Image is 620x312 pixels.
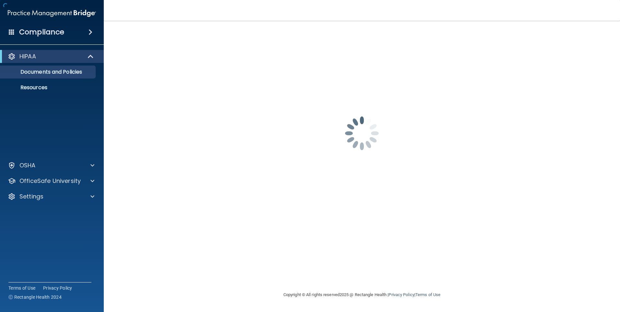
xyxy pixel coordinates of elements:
[19,177,81,185] p: OfficeSafe University
[19,28,64,37] h4: Compliance
[8,285,35,291] a: Terms of Use
[329,101,394,166] img: spinner.e123f6fc.gif
[244,284,480,305] div: Copyright © All rights reserved 2025 @ Rectangle Health | |
[19,162,36,169] p: OSHA
[4,84,93,91] p: Resources
[19,193,43,200] p: Settings
[19,53,36,60] p: HIPAA
[8,177,94,185] a: OfficeSafe University
[43,285,72,291] a: Privacy Policy
[4,69,93,75] p: Documents and Policies
[388,292,414,297] a: Privacy Policy
[8,53,94,60] a: HIPAA
[8,162,94,169] a: OSHA
[8,294,62,300] span: Ⓒ Rectangle Health 2024
[415,292,440,297] a: Terms of Use
[8,193,94,200] a: Settings
[8,7,96,20] img: PMB logo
